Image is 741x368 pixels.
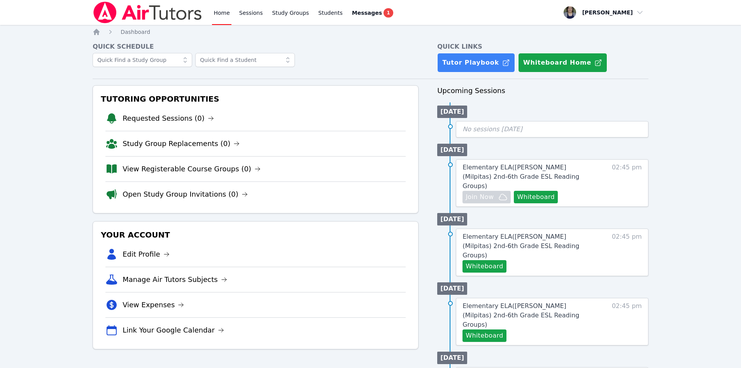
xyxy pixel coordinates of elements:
button: Join Now [462,191,511,203]
input: Quick Find a Student [195,53,295,67]
span: No sessions [DATE] [462,125,522,133]
button: Whiteboard [514,191,558,203]
h3: Tutoring Opportunities [99,92,412,106]
a: Link Your Google Calendar [123,325,224,336]
li: [DATE] [437,352,467,364]
a: Requested Sessions (0) [123,113,214,124]
a: Dashboard [121,28,150,36]
h3: Upcoming Sessions [437,85,648,96]
a: Manage Air Tutors Subjects [123,274,227,285]
span: Elementary ELA ( [PERSON_NAME] (Milpitas) 2nd-6th Grade ESL Reading Groups ) [462,302,579,328]
li: [DATE] [437,213,467,225]
h4: Quick Links [437,42,648,51]
span: Elementary ELA ( [PERSON_NAME] (Milpitas) 2nd-6th Grade ESL Reading Groups ) [462,164,579,190]
a: Elementary ELA([PERSON_NAME] (Milpitas) 2nd-6th Grade ESL Reading Groups) [462,232,597,260]
span: 1 [384,8,393,18]
li: [DATE] [437,282,467,295]
nav: Breadcrumb [93,28,648,36]
span: 02:45 pm [612,163,642,203]
img: Air Tutors [93,2,203,23]
input: Quick Find a Study Group [93,53,192,67]
button: Whiteboard [462,260,506,273]
span: 02:45 pm [612,301,642,342]
button: Whiteboard [462,329,506,342]
a: View Registerable Course Groups (0) [123,164,261,174]
a: View Expenses [123,299,184,310]
a: Elementary ELA([PERSON_NAME] (Milpitas) 2nd-6th Grade ESL Reading Groups) [462,163,597,191]
h3: Your Account [99,228,412,242]
a: Edit Profile [123,249,170,260]
a: Tutor Playbook [437,53,515,72]
span: Join Now [466,192,494,202]
span: Messages [352,9,382,17]
span: 02:45 pm [612,232,642,273]
a: Elementary ELA([PERSON_NAME] (Milpitas) 2nd-6th Grade ESL Reading Groups) [462,301,597,329]
li: [DATE] [437,106,467,118]
a: Study Group Replacements (0) [123,138,240,149]
span: Dashboard [121,29,150,35]
a: Open Study Group Invitations (0) [123,189,248,200]
h4: Quick Schedule [93,42,419,51]
button: Whiteboard Home [518,53,607,72]
span: Elementary ELA ( [PERSON_NAME] (Milpitas) 2nd-6th Grade ESL Reading Groups ) [462,233,579,259]
li: [DATE] [437,144,467,156]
